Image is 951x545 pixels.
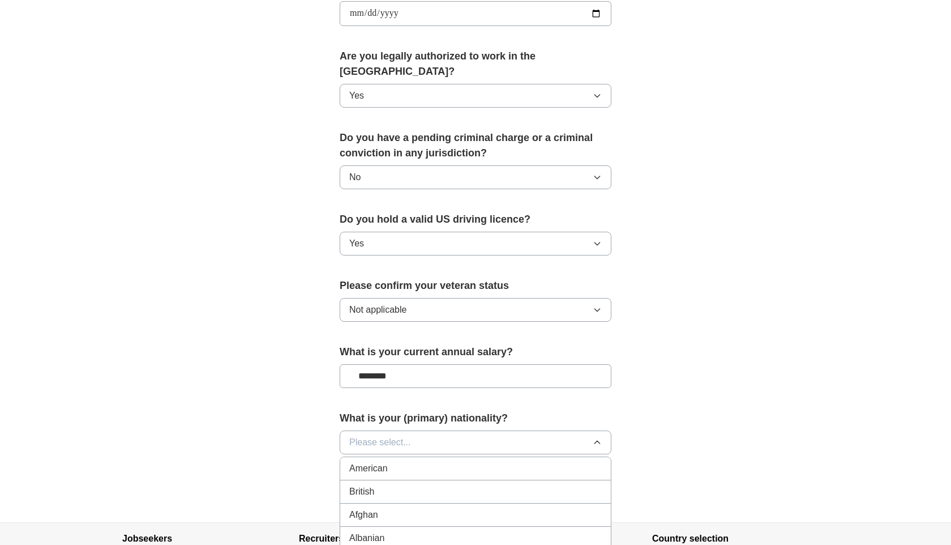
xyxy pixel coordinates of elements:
label: What is your (primary) nationality? [340,411,611,426]
label: What is your current annual salary? [340,344,611,360]
span: Yes [349,89,364,103]
button: Yes [340,84,611,108]
span: American [349,462,388,475]
span: Yes [349,237,364,250]
span: No [349,171,361,184]
span: Please select... [349,436,411,449]
label: Are you legally authorized to work in the [GEOGRAPHIC_DATA]? [340,49,611,79]
label: Please confirm your veteran status [340,278,611,293]
span: Afghan [349,508,378,522]
span: British [349,485,374,499]
span: Not applicable [349,303,406,317]
button: Yes [340,232,611,256]
button: Not applicable [340,298,611,322]
span: Albanian [349,531,384,545]
label: Do you hold a valid US driving licence? [340,212,611,227]
button: Please select... [340,431,611,454]
label: Do you have a pending criminal charge or a criminal conviction in any jurisdiction? [340,130,611,161]
button: No [340,165,611,189]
